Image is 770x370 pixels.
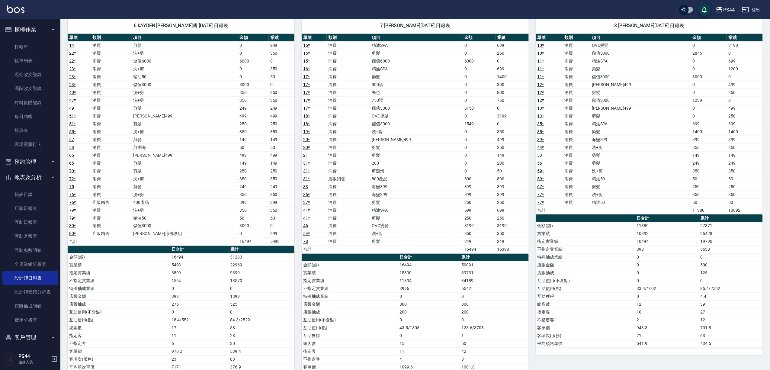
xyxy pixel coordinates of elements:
[327,57,370,65] td: 消費
[327,34,370,42] th: 類別
[327,112,370,120] td: 消費
[370,167,463,175] td: 剪瀏海
[238,136,269,143] td: 149
[132,151,238,159] td: [PERSON_NAME]499
[238,191,269,198] td: 350
[563,159,590,167] td: 消費
[496,96,529,104] td: 750
[238,151,269,159] td: 499
[69,161,74,166] a: 65
[463,96,496,104] td: 0
[18,353,49,359] h5: PS44
[132,183,238,191] td: 剪髮
[132,57,238,65] td: 儲值6000
[132,159,238,167] td: 剪髮
[563,34,590,42] th: 類別
[2,169,58,185] button: 報表及分析
[563,143,590,151] td: 消費
[727,34,763,42] th: 業績
[463,34,496,42] th: 金額
[496,159,529,167] td: 200
[238,104,269,112] td: 249
[269,81,295,88] td: 0
[590,41,691,49] td: OVC燙髮
[2,345,58,361] button: 員工及薪資
[91,49,132,57] td: 消費
[238,73,269,81] td: 0
[269,88,295,96] td: 350
[370,120,463,128] td: 儲值3000
[590,143,691,151] td: 洗+剪
[303,224,308,228] a: 46
[727,96,763,104] td: 0
[269,143,295,151] td: 50
[727,104,763,112] td: 499
[590,88,691,96] td: 剪髮
[727,41,763,49] td: 3199
[563,81,590,88] td: 消費
[463,57,496,65] td: 6000
[727,143,763,151] td: 350
[727,65,763,73] td: 1200
[563,175,590,183] td: 消費
[463,183,496,191] td: 399
[91,57,132,65] td: 消費
[91,104,132,112] td: 消費
[590,73,691,81] td: 儲值3000
[2,201,58,215] a: 店家日報表
[327,128,370,136] td: 消費
[327,183,370,191] td: 消費
[691,175,727,183] td: 50
[691,167,727,175] td: 350
[496,136,529,143] td: 499
[691,128,727,136] td: 1400
[238,159,269,167] td: 149
[91,128,132,136] td: 消費
[370,104,463,112] td: 儲值3000
[536,34,563,42] th: 單號
[327,41,370,49] td: 消費
[132,128,238,136] td: 洗+剪
[727,128,763,136] td: 1400
[691,120,727,128] td: 699
[302,34,528,254] table: a dense table
[2,257,58,271] a: 全店業績分析表
[727,57,763,65] td: 699
[327,73,370,81] td: 消費
[18,359,49,365] p: 服務人員
[238,120,269,128] td: 250
[563,88,590,96] td: 消費
[238,96,269,104] td: 350
[91,151,132,159] td: 消費
[463,143,496,151] td: 0
[269,41,295,49] td: 249
[590,183,691,191] td: 剪髮
[463,167,496,175] td: 0
[563,57,590,65] td: 消費
[238,57,269,65] td: 6000
[238,34,269,42] th: 金額
[327,151,370,159] td: 消費
[496,175,529,183] td: 800
[496,41,529,49] td: 699
[496,65,529,73] td: 699
[7,5,24,13] img: Logo
[563,151,590,159] td: 消費
[496,73,529,81] td: 1400
[537,153,542,158] a: 53
[91,183,132,191] td: 消費
[590,96,691,104] td: 儲值3000
[238,143,269,151] td: 50
[238,112,269,120] td: 499
[132,65,238,73] td: 洗+剪
[563,65,590,73] td: 消費
[536,34,763,214] table: a dense table
[2,82,58,95] a: 高階收支登錄
[132,120,238,128] td: 剪髮
[727,73,763,81] td: 0
[269,136,295,143] td: 149
[132,81,238,88] td: 儲值3000
[269,120,295,128] td: 250
[590,175,691,183] td: 精油50
[463,104,496,112] td: 3150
